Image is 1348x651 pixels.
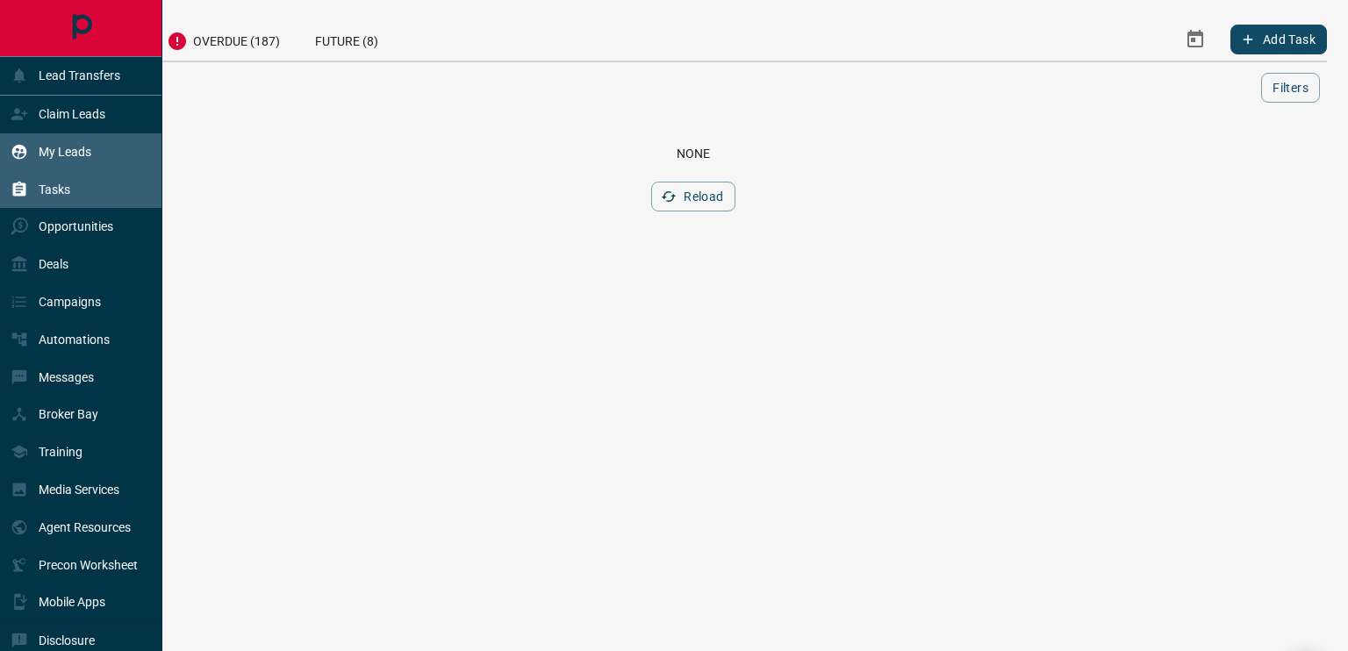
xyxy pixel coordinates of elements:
div: Future (8) [298,18,396,61]
button: Select Date Range [1174,18,1216,61]
div: None [81,147,1306,161]
button: Reload [651,182,735,211]
button: Add Task [1230,25,1327,54]
div: Overdue (187) [149,18,298,61]
button: Filters [1261,73,1320,103]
